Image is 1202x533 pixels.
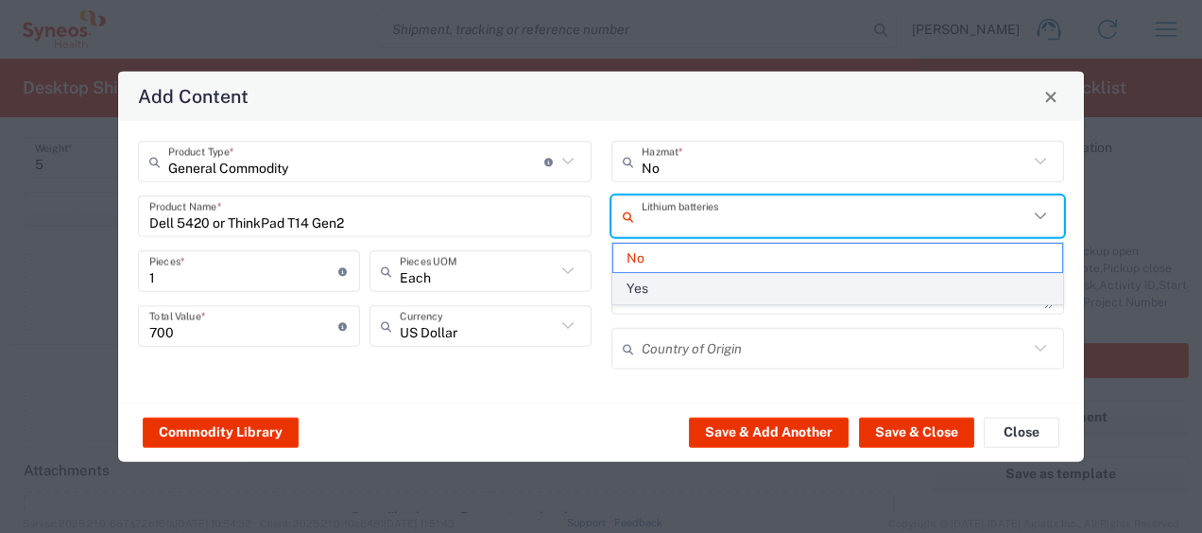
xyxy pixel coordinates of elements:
[138,82,249,110] h4: Add Content
[613,274,1063,303] span: Yes
[859,417,974,447] button: Save & Close
[613,244,1063,273] span: No
[1038,83,1064,110] button: Close
[689,417,849,447] button: Save & Add Another
[143,417,299,447] button: Commodity Library
[984,417,1059,447] button: Close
